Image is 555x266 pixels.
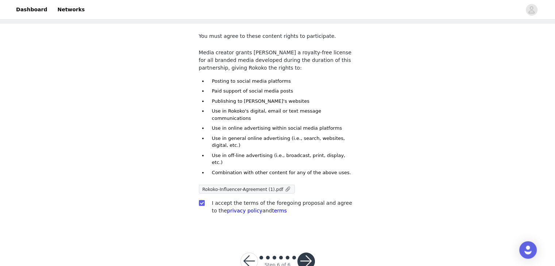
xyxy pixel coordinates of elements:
[208,98,356,105] li: Publishing to [PERSON_NAME]'s websites
[212,200,352,214] span: I accept the terms of the foregoing proposal and agree to the and
[208,152,356,166] li: Use in off-line advertising (i.e., broadcast, print, display, etc.)
[12,1,51,18] a: Dashboard
[208,87,356,95] li: Paid support of social media posts
[208,169,356,176] li: Combination with other content for any of the above uses.
[528,4,535,16] div: avatar
[53,1,89,18] a: Networks
[199,49,356,72] p: Media creator grants [PERSON_NAME] a royalty-free license for all branded media developed during ...
[208,78,356,85] li: Posting to social media platforms
[272,208,287,214] a: terms
[203,187,284,192] span: Rokoko-Influencer-Agreement (1).pdf
[200,185,294,193] a: Rokoko-Influencer-Agreement (1).pdf
[208,135,356,149] li: Use in general online advertising (i.e., search, websites, digital, etc.)
[208,107,356,122] li: Use in Rokoko's digital, email or text message communications
[519,241,537,259] div: Open Intercom Messenger
[227,208,262,214] a: privacy policy
[208,125,356,132] li: Use in online advertising within social media platforms
[199,32,356,40] p: You must agree to these content rights to participate.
